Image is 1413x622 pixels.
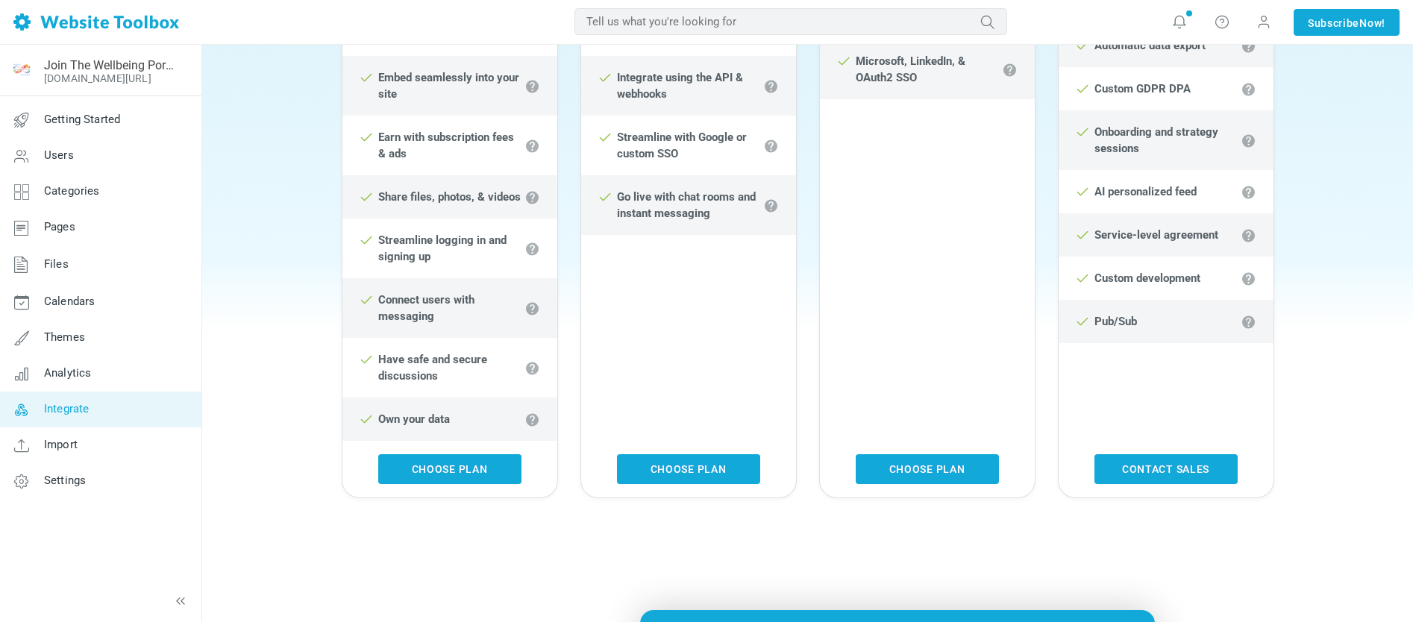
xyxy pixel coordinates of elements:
[617,454,760,484] a: Choose Plan
[1094,228,1218,242] strong: Service-level agreement
[617,71,743,101] strong: Integrate using the API & webhooks
[1094,82,1191,95] strong: Custom GDPR DPA
[44,257,69,271] span: Files
[617,190,756,220] strong: Go live with chat rooms and instant messaging
[1094,315,1137,328] strong: Pub/Sub
[44,366,91,380] span: Analytics
[1094,271,1200,285] strong: Custom development
[44,220,75,233] span: Pages
[44,58,174,72] a: Join The Wellbeing Portal
[1359,15,1385,31] span: Now!
[44,474,86,487] span: Settings
[1094,125,1218,155] strong: Onboarding and strategy sessions
[1294,9,1400,36] a: SubscribeNow!
[44,402,89,415] span: Integrate
[856,454,999,484] a: Choose Plan
[1094,39,1206,52] strong: Automatic data export
[378,293,474,323] strong: Connect users with messaging
[1094,454,1238,484] a: Contact sales
[378,233,507,263] strong: Streamline logging in and signing up
[617,131,747,160] strong: Streamline with Google or custom SSO
[10,59,34,83] img: The%20Wellbeing%20Portal%2032%20x%2032%20in.png
[44,295,95,308] span: Calendars
[378,71,519,101] strong: Embed seamlessly into your site
[44,148,74,162] span: Users
[378,454,521,484] a: Choose Plan
[378,353,487,383] strong: Have safe and secure discussions
[44,438,78,451] span: Import
[1094,185,1197,198] strong: AI personalized feed
[44,330,85,344] span: Themes
[44,72,151,84] a: [DOMAIN_NAME][URL]
[44,113,120,126] span: Getting Started
[378,190,521,204] strong: Share files, photos, & videos
[574,8,1007,35] input: Tell us what you're looking for
[378,131,514,160] strong: Earn with subscription fees & ads
[378,412,450,426] strong: Own your data
[44,184,100,198] span: Categories
[856,54,965,84] strong: Microsoft, LinkedIn, & OAuth2 SSO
